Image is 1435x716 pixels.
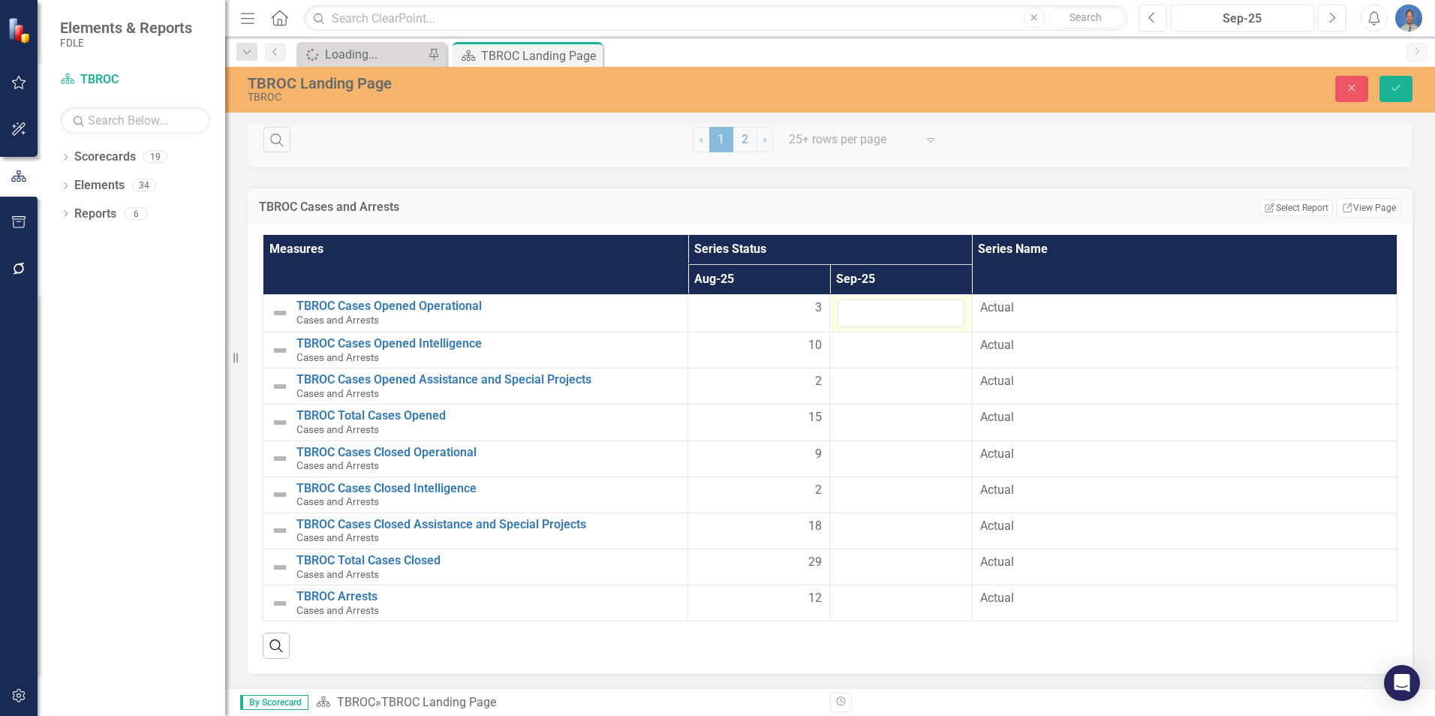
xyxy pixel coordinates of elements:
button: Select Report [1259,200,1332,216]
span: Actual [980,446,1389,463]
img: Not Defined [271,522,289,540]
span: Actual [980,299,1389,317]
a: Scorecards [74,149,136,166]
div: Open Intercom Messenger [1384,665,1420,701]
div: TBROC [248,92,901,103]
span: 10 [808,337,822,354]
span: Cases and Arrests [296,387,379,399]
a: TBROC Total Cases Closed [296,554,680,567]
a: TBROC Cases Closed Operational [296,446,680,459]
img: Not Defined [271,378,289,396]
span: Cases and Arrests [296,459,379,471]
img: Not Defined [271,486,289,504]
a: TBROC Cases Closed Intelligence [296,482,680,495]
span: 15 [808,409,822,426]
a: TBROC Cases Closed Assistance and Special Projects [296,518,680,531]
span: Search [1069,11,1102,23]
a: Elements [74,177,125,194]
span: By Scorecard [240,695,308,710]
span: Cases and Arrests [296,314,379,326]
div: Loading... [325,45,424,64]
div: TBROC Landing Page [481,47,599,65]
a: TBROC Cases Opened Assistance and Special Projects [296,373,680,387]
a: Reports [74,206,116,223]
img: Not Defined [271,341,289,360]
img: Not Defined [271,594,289,612]
span: Cases and Arrests [296,495,379,507]
span: Cases and Arrests [296,531,379,543]
img: Not Defined [271,414,289,432]
a: TBROC Total Cases Opened [296,409,680,423]
button: Search [1048,8,1124,29]
span: Cases and Arrests [296,423,379,435]
button: Sep-25 [1171,5,1314,32]
div: » [316,694,819,711]
small: FDLE [60,37,192,49]
img: Not Defined [271,304,289,322]
span: 18 [808,518,822,535]
img: Not Defined [271,450,289,468]
div: 19 [143,151,167,164]
span: Cases and Arrests [296,568,379,580]
a: TBROC [337,695,375,709]
div: 34 [132,179,156,192]
span: 12 [808,590,822,607]
a: TBROC Arrests [296,590,680,603]
span: Actual [980,409,1389,426]
span: 2 [815,373,822,390]
div: 6 [124,207,148,220]
span: Elements & Reports [60,19,192,37]
a: Loading... [300,45,424,64]
span: Actual [980,554,1389,571]
img: Steve Dressler [1395,5,1422,32]
span: Actual [980,482,1389,499]
img: ClearPoint Strategy [8,17,35,44]
div: TBROC Landing Page [248,75,901,92]
a: TBROC Cases Opened Operational [296,299,680,313]
span: 29 [808,554,822,571]
span: Actual [980,337,1389,354]
div: TBROC Landing Page [381,695,496,709]
span: Actual [980,518,1389,535]
a: TBROC Cases Opened Intelligence [296,337,680,350]
span: 9 [815,446,822,463]
span: Actual [980,590,1389,607]
span: Cases and Arrests [296,351,379,363]
span: Cases and Arrests [296,604,379,616]
a: View Page [1337,198,1401,218]
input: Search ClearPoint... [304,5,1127,32]
div: Sep-25 [1176,10,1309,28]
span: 3 [815,299,822,317]
input: Search Below... [60,107,210,134]
span: Actual [980,373,1389,390]
h3: TBROC Cases and Arrests [259,200,827,214]
span: 2 [815,482,822,499]
img: Not Defined [271,558,289,576]
a: TBROC [60,71,210,89]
